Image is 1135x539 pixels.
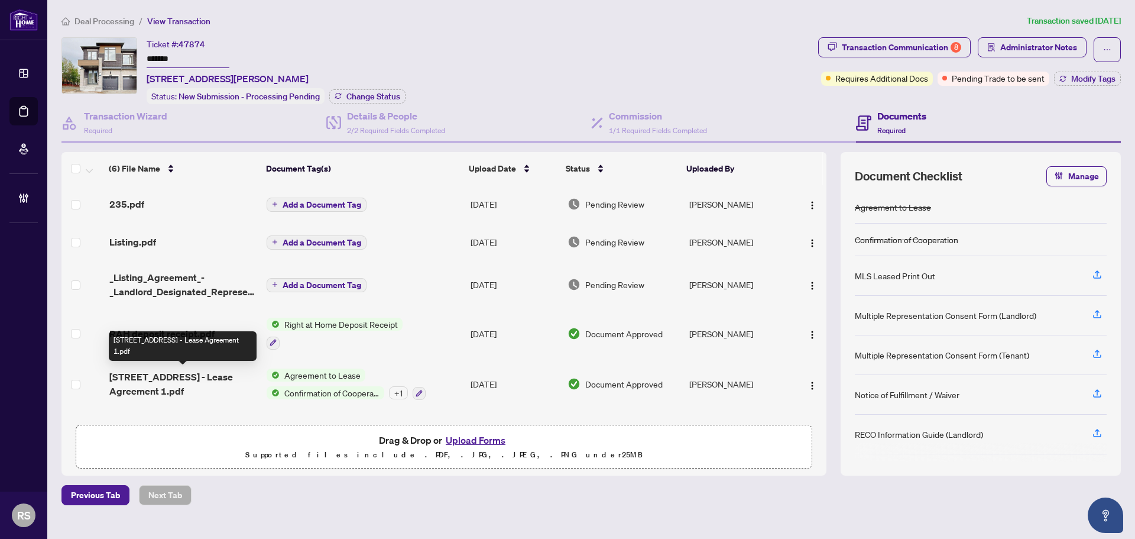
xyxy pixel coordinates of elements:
[803,233,822,251] button: Logo
[685,308,792,359] td: [PERSON_NAME]
[609,109,707,123] h4: Commission
[147,72,309,86] span: [STREET_ADDRESS][PERSON_NAME]
[9,9,38,31] img: logo
[855,388,959,401] div: Notice of Fulfillment / Waiver
[267,369,280,382] img: Status Icon
[346,92,400,101] span: Change Status
[855,348,1029,362] div: Multiple Representation Consent Form (Tenant)
[389,386,408,399] div: + 1
[1088,498,1123,533] button: Open asap
[567,377,581,390] img: Document Status
[283,201,361,209] span: Add a Document Tag
[685,359,792,410] td: [PERSON_NAME]
[803,375,822,393] button: Logo
[808,201,817,210] img: Logo
[952,72,1045,85] span: Pending Trade to be sent
[877,126,906,135] span: Required
[139,485,192,505] button: Next Tab
[585,235,644,248] span: Pending Review
[17,507,31,524] span: RS
[347,109,445,123] h4: Details & People
[379,433,509,448] span: Drag & Drop or
[987,43,995,51] span: solution
[76,425,812,469] span: Drag & Drop orUpload FormsSupported files include .PDF, .JPG, .JPEG, .PNG under25MB
[442,433,509,448] button: Upload Forms
[147,88,325,104] div: Status:
[109,270,257,299] span: _Listing_Agreement_-_Landlord_Designated_Representation_Agreement_1.pdf
[1068,167,1099,186] span: Manage
[71,486,120,505] span: Previous Tab
[1027,14,1121,28] article: Transaction saved [DATE]
[280,318,403,331] span: Right at Home Deposit Receipt
[978,37,1087,57] button: Administrator Notes
[1103,46,1111,54] span: ellipsis
[261,152,464,185] th: Document Tag(s)
[682,152,789,185] th: Uploaded By
[566,162,590,175] span: Status
[267,318,403,350] button: Status IconRight at Home Deposit Receipt
[61,485,129,505] button: Previous Tab
[803,195,822,214] button: Logo
[147,16,210,27] span: View Transaction
[466,261,563,308] td: [DATE]
[1000,38,1077,57] span: Administrator Notes
[280,369,365,382] span: Agreement to Lease
[267,369,426,401] button: Status IconAgreement to LeaseStatus IconConfirmation of Cooperation+1
[685,185,792,223] td: [PERSON_NAME]
[585,377,663,390] span: Document Approved
[855,201,931,214] div: Agreement to Lease
[347,126,445,135] span: 2/2 Required Fields Completed
[855,269,935,282] div: MLS Leased Print Out
[469,162,516,175] span: Upload Date
[1071,75,1115,83] span: Modify Tags
[855,233,958,246] div: Confirmation of Cooperation
[267,277,367,292] button: Add a Document Tag
[1054,72,1121,86] button: Modify Tags
[818,37,971,57] button: Transaction Communication8
[283,281,361,289] span: Add a Document Tag
[1046,166,1107,186] button: Manage
[329,89,406,104] button: Change Status
[855,309,1036,322] div: Multiple Representation Consent Form (Landlord)
[84,109,167,123] h4: Transaction Wizard
[109,235,156,249] span: Listing.pdf
[567,278,581,291] img: Document Status
[466,223,563,261] td: [DATE]
[109,331,257,361] div: [STREET_ADDRESS] - Lease Agreement 1.pdf
[466,308,563,359] td: [DATE]
[267,278,367,292] button: Add a Document Tag
[179,39,205,50] span: 47874
[109,370,257,398] span: [STREET_ADDRESS] - Lease Agreement 1.pdf
[109,197,144,211] span: 235.pdf
[685,409,792,447] td: [PERSON_NAME]
[272,282,278,288] span: plus
[609,126,707,135] span: 1/1 Required Fields Completed
[803,324,822,343] button: Logo
[466,409,563,447] td: [DATE]
[267,386,280,399] img: Status Icon
[466,185,563,223] td: [DATE]
[808,381,817,390] img: Logo
[83,448,805,462] p: Supported files include .PDF, .JPG, .JPEG, .PNG under 25 MB
[61,17,70,25] span: home
[842,38,961,57] div: Transaction Communication
[267,234,367,250] button: Add a Document Tag
[109,162,160,175] span: (6) File Name
[139,14,142,28] li: /
[267,235,367,250] button: Add a Document Tag
[808,238,817,248] img: Logo
[283,238,361,247] span: Add a Document Tag
[855,428,983,441] div: RECO Information Guide (Landlord)
[84,126,112,135] span: Required
[685,223,792,261] td: [PERSON_NAME]
[855,168,962,185] span: Document Checklist
[835,72,928,85] span: Requires Additional Docs
[585,278,644,291] span: Pending Review
[466,359,563,410] td: [DATE]
[179,91,320,102] span: New Submission - Processing Pending
[808,330,817,340] img: Logo
[272,239,278,245] span: plus
[951,42,961,53] div: 8
[267,198,367,212] button: Add a Document Tag
[62,38,137,93] img: IMG-N12301361_1.jpg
